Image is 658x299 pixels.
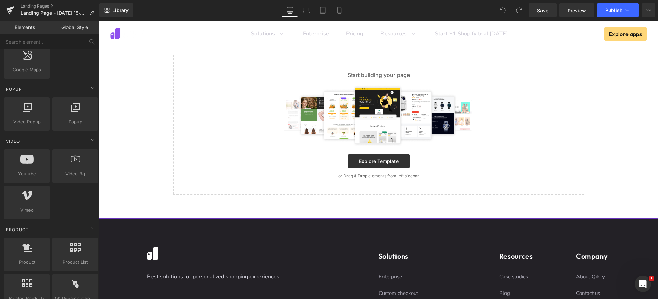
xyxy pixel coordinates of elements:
a: Preview [559,3,594,17]
a: Desktop [282,3,298,17]
span: Popup [54,118,96,125]
span: Youtube [6,170,48,177]
span: Product [6,259,48,266]
a: Case studies [400,252,429,261]
span: Library [112,7,129,13]
span: Video Popup [6,118,48,125]
img: Qikify logo [48,226,59,240]
a: Laptop [298,3,315,17]
p: or Drag & Drop elements from left sidebar [85,153,474,158]
h2: Solutions [280,231,358,240]
span: Publish [605,8,622,13]
a: Mobile [331,3,348,17]
span: Vimeo [6,207,48,214]
span: Google Maps [6,66,48,73]
a: New Library [99,3,133,17]
iframe: Intercom live chat [635,276,651,292]
p: Best solutions for personalized shopping experiences. [48,251,280,261]
button: Undo [496,3,510,17]
a: Custom checkout [280,268,319,277]
span: Landing Page - [DATE] 15:06:57 [21,10,86,16]
span: 1 [649,276,654,281]
span: Video [5,138,21,145]
button: Redo [512,3,526,17]
p: Start building your page [85,50,474,59]
a: About Qikify [477,252,506,261]
span: Product List [54,259,96,266]
span: Save [537,7,548,14]
button: Publish [597,3,639,17]
span: Popup [5,86,23,92]
button: More [642,3,655,17]
a: Enterprise [280,252,303,261]
a: Blog [400,268,411,277]
a: Global Style [50,21,99,34]
a: Tablet [315,3,331,17]
a: Contact us [477,268,501,277]
a: Landing Pages [21,3,99,9]
span: Video Bg [54,170,96,177]
span: Preview [568,7,586,14]
h2: Company [477,231,511,240]
h2: Resources [400,231,435,240]
span: Product [5,226,29,233]
a: Explore Template [249,134,310,148]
